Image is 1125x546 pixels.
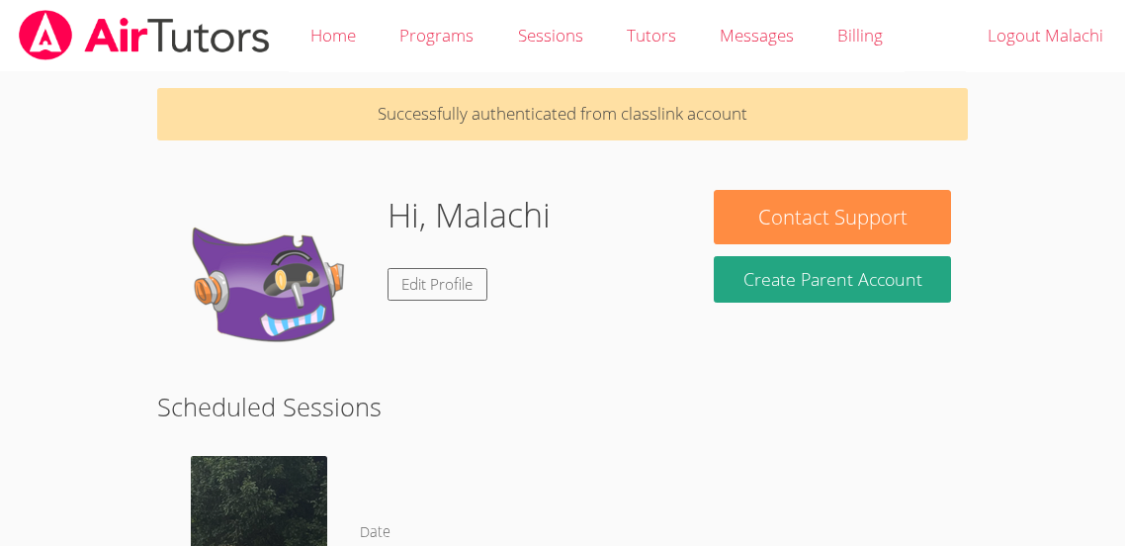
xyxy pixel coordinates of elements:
span: Messages [720,24,794,46]
button: Contact Support [714,190,951,244]
img: airtutors_banner-c4298cdbf04f3fff15de1276eac7730deb9818008684d7c2e4769d2f7ddbe033.png [17,10,272,60]
dt: Date [360,520,390,545]
a: Edit Profile [388,268,488,301]
h2: Scheduled Sessions [157,388,967,425]
h1: Hi, Malachi [388,190,551,240]
img: default.png [174,190,372,388]
button: Create Parent Account [714,256,951,303]
p: Successfully authenticated from classlink account [157,88,967,140]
